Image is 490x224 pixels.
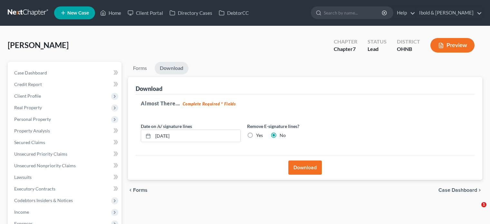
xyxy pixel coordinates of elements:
[141,123,192,130] label: Date on /s/ signature lines
[67,11,89,15] span: New Case
[477,188,482,193] i: chevron_right
[14,70,47,75] span: Case Dashboard
[280,132,286,139] label: No
[397,45,420,53] div: OHNB
[14,128,50,133] span: Property Analysis
[8,40,69,50] span: [PERSON_NAME]
[9,148,121,160] a: Unsecured Priority Claims
[438,188,477,193] span: Case Dashboard
[368,45,387,53] div: Lead
[9,125,121,137] a: Property Analysis
[9,137,121,148] a: Secured Claims
[9,67,121,79] a: Case Dashboard
[430,38,475,53] button: Preview
[128,188,156,193] button: chevron_left Forms
[397,38,420,45] div: District
[288,161,322,175] button: Download
[9,160,121,171] a: Unsecured Nonpriority Claims
[128,188,133,193] i: chevron_left
[247,123,347,130] label: Remove E-signature lines?
[183,101,236,106] strong: Complete Required * Fields
[136,85,162,93] div: Download
[141,100,469,107] h5: Almost There...
[133,188,148,193] span: Forms
[416,7,482,19] a: Ibold & [PERSON_NAME]
[14,82,42,87] span: Credit Report
[334,45,357,53] div: Chapter
[368,38,387,45] div: Status
[14,198,73,203] span: Codebtors Insiders & Notices
[468,202,484,218] iframe: Intercom live chat
[324,7,383,19] input: Search by name...
[216,7,252,19] a: DebtorCC
[394,7,415,19] a: Help
[9,79,121,90] a: Credit Report
[9,183,121,195] a: Executory Contracts
[124,7,166,19] a: Client Portal
[353,46,356,52] span: 7
[128,62,152,74] a: Forms
[155,62,188,74] a: Download
[14,174,32,180] span: Lawsuits
[153,130,240,142] input: MM/DD/YYYY
[166,7,216,19] a: Directory Cases
[14,186,55,191] span: Executory Contracts
[14,105,42,110] span: Real Property
[334,38,357,45] div: Chapter
[256,132,263,139] label: Yes
[14,209,29,215] span: Income
[14,151,67,157] span: Unsecured Priority Claims
[97,7,124,19] a: Home
[14,140,45,145] span: Secured Claims
[438,188,482,193] a: Case Dashboard chevron_right
[14,163,76,168] span: Unsecured Nonpriority Claims
[14,93,41,99] span: Client Profile
[14,116,51,122] span: Personal Property
[481,202,486,207] span: 1
[9,171,121,183] a: Lawsuits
